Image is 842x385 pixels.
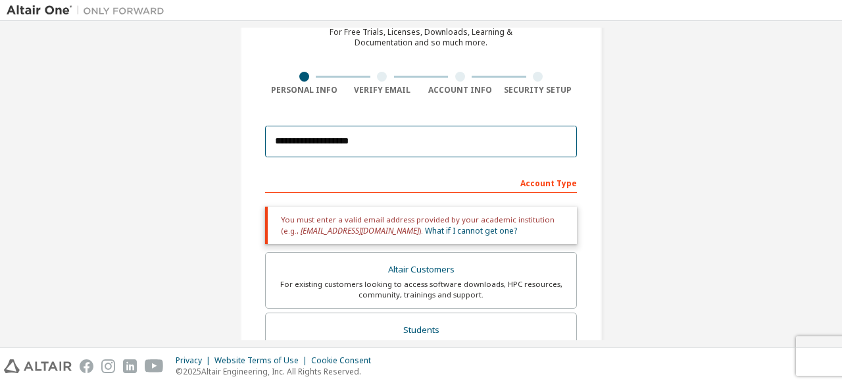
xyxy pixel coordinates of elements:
a: What if I cannot get one? [425,225,517,236]
div: Security Setup [499,85,578,95]
img: youtube.svg [145,359,164,373]
div: Account Type [265,172,577,193]
img: linkedin.svg [123,359,137,373]
img: instagram.svg [101,359,115,373]
div: For existing customers looking to access software downloads, HPC resources, community, trainings ... [274,279,568,300]
div: Cookie Consent [311,355,379,366]
div: Website Terms of Use [214,355,311,366]
div: You must enter a valid email address provided by your academic institution (e.g., ). [265,207,577,244]
div: For currently enrolled students looking to access the free Altair Student Edition bundle and all ... [274,339,568,360]
div: Students [274,321,568,340]
div: Account Info [421,85,499,95]
span: [EMAIL_ADDRESS][DOMAIN_NAME] [301,225,419,236]
img: altair_logo.svg [4,359,72,373]
p: © 2025 Altair Engineering, Inc. All Rights Reserved. [176,366,379,377]
div: Altair Customers [274,261,568,279]
img: facebook.svg [80,359,93,373]
div: Verify Email [343,85,422,95]
div: For Free Trials, Licenses, Downloads, Learning & Documentation and so much more. [330,27,512,48]
div: Personal Info [265,85,343,95]
div: Privacy [176,355,214,366]
img: Altair One [7,4,171,17]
